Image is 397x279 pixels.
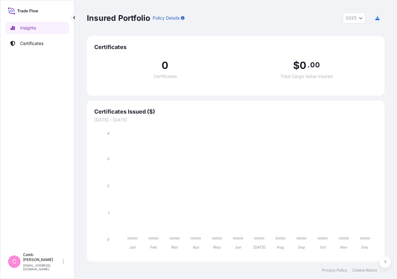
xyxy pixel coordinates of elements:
span: 2025 [346,15,356,21]
p: Insights [20,25,36,31]
a: Privacy Policy [322,268,347,273]
tspan: 2 [107,183,109,188]
p: [EMAIL_ADDRESS][DOMAIN_NAME] [23,263,61,271]
tspan: Jun [235,245,241,250]
p: Caleb [PERSON_NAME] [23,252,61,262]
span: Certificates Issued ($) [94,108,377,115]
span: Total Cargo Value Insured [280,74,333,79]
p: Certificates [20,40,43,47]
tspan: [DATE] [253,245,266,250]
span: 0 [300,61,306,70]
span: 00 [310,62,319,67]
span: Certificates [154,74,177,79]
tspan: 0 [107,237,109,242]
a: Insights [5,22,69,34]
span: $ [293,61,300,70]
button: Year Selector [343,12,365,24]
tspan: Feb [150,245,157,250]
tspan: May [213,245,221,250]
tspan: 4 [107,131,109,136]
a: Certificates [5,37,69,50]
span: [DATE] - [DATE] [94,117,377,123]
tspan: Mar [171,245,178,250]
span: 0 [162,61,168,70]
tspan: Dec [361,245,368,250]
span: Certificates [94,43,377,51]
tspan: Oct [320,245,326,250]
a: Cookie Notice [352,268,377,273]
tspan: Jan [129,245,136,250]
tspan: Sep [298,245,305,250]
span: C [12,259,16,265]
tspan: Apr [193,245,199,250]
tspan: 3 [107,156,109,161]
p: Insured Portfolio [87,13,150,23]
p: Policy Details [153,15,180,21]
tspan: Nov [340,245,348,250]
tspan: 1 [108,210,109,215]
tspan: Aug [277,245,284,250]
span: . [307,62,310,67]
